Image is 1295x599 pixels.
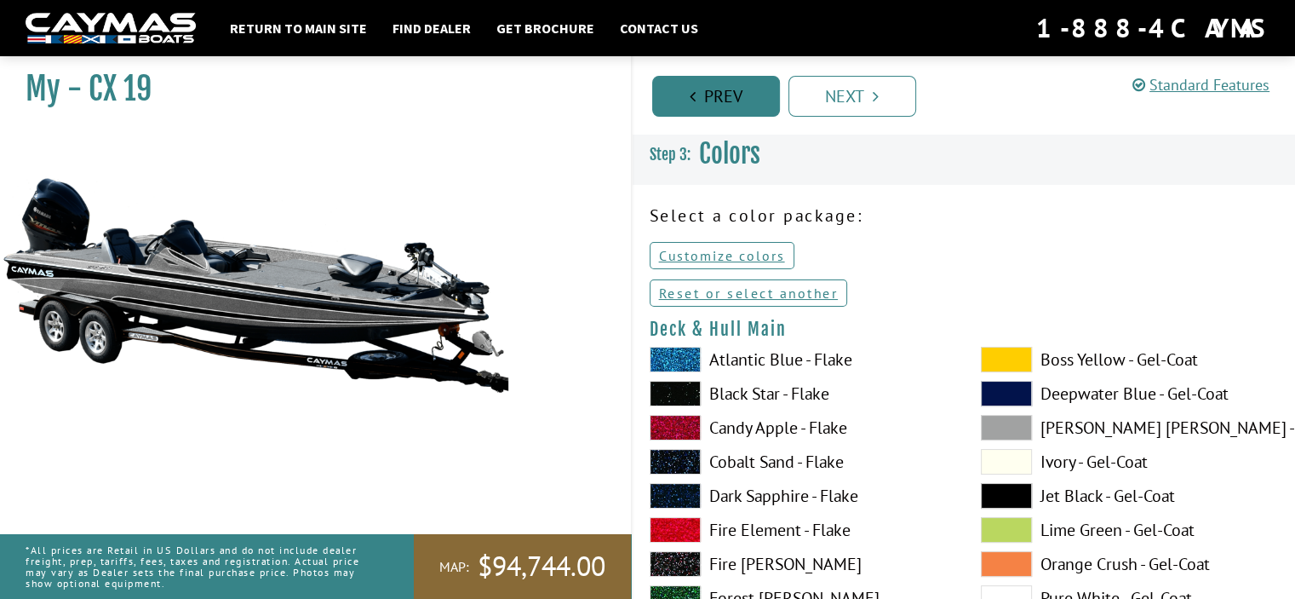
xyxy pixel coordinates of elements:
[981,551,1278,577] label: Orange Crush - Gel-Coat
[650,551,947,577] label: Fire [PERSON_NAME]
[981,449,1278,475] label: Ivory - Gel-Coat
[650,381,947,406] label: Black Star - Flake
[652,76,780,117] a: Prev
[611,17,707,39] a: Contact Us
[650,279,848,307] a: Reset or select another
[26,13,196,44] img: white-logo-c9c8dbefe5ff5ceceb0f0178aa75bf4bb51f6bca0971e226c86eb53dfe498488.png
[981,381,1278,406] label: Deepwater Blue - Gel-Coat
[384,17,479,39] a: Find Dealer
[478,549,605,585] span: $94,744.00
[26,70,588,108] h1: My - CX 19
[650,347,947,372] label: Atlantic Blue - Flake
[414,534,631,599] a: MAP:$94,744.00
[650,319,1279,340] h4: Deck & Hull Main
[981,347,1278,372] label: Boss Yellow - Gel-Coat
[650,483,947,509] label: Dark Sapphire - Flake
[650,242,794,269] a: Customize colors
[650,415,947,441] label: Candy Apple - Flake
[26,536,375,598] p: *All prices are Retail in US Dollars and do not include dealer freight, prep, tariffs, fees, taxe...
[788,76,916,117] a: Next
[650,449,947,475] label: Cobalt Sand - Flake
[981,415,1278,441] label: [PERSON_NAME] [PERSON_NAME] - Gel-Coat
[488,17,603,39] a: Get Brochure
[221,17,375,39] a: Return to main site
[650,517,947,543] label: Fire Element - Flake
[1132,75,1269,95] a: Standard Features
[981,517,1278,543] label: Lime Green - Gel-Coat
[650,203,1279,228] p: Select a color package:
[981,483,1278,509] label: Jet Black - Gel-Coat
[1036,9,1269,47] div: 1-888-4CAYMAS
[439,558,469,576] span: MAP:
